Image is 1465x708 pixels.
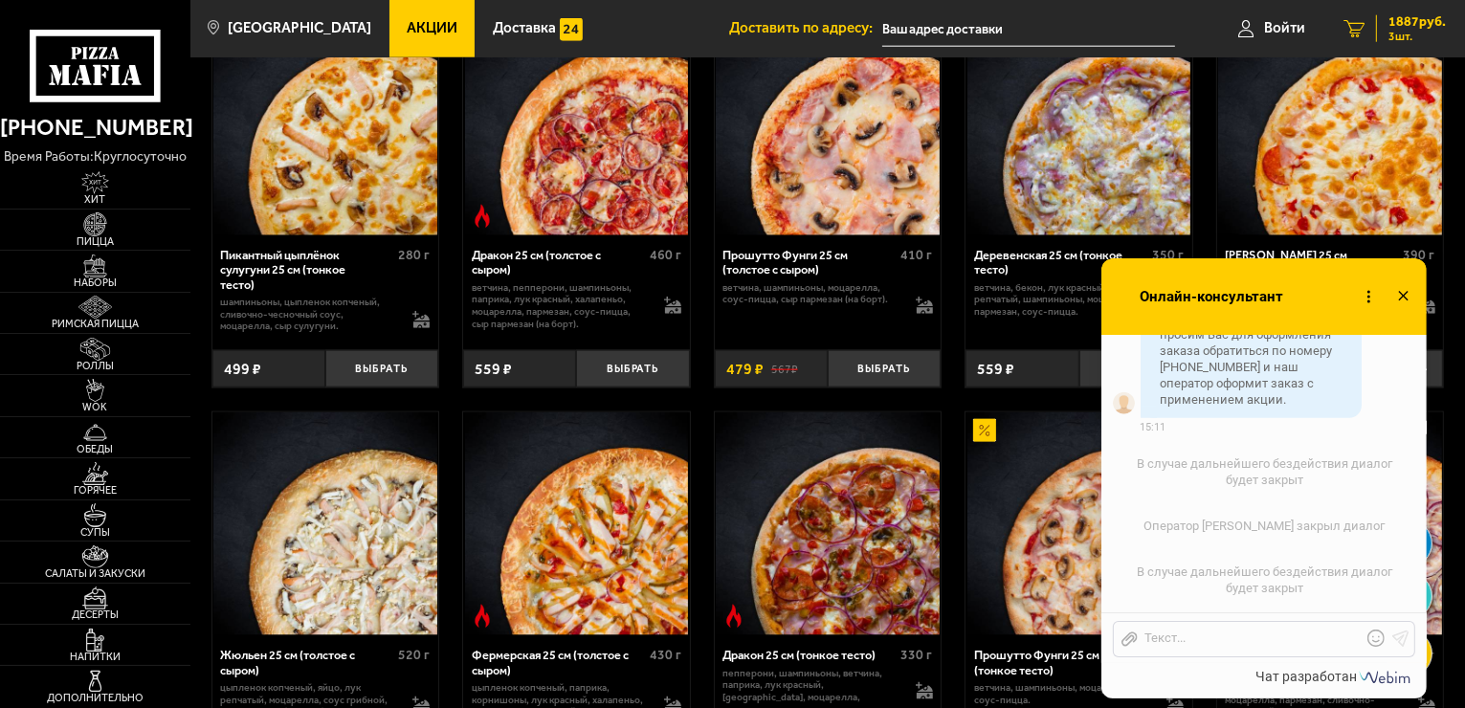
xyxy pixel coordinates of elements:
div: Деревенская 25 см (тонкое тесто) [974,248,1147,277]
span: 280 г [398,247,430,263]
a: Острое блюдоДракон 25 см (тонкое тесто) [715,412,942,636]
span: В случае дальнейшего бездействия диалог будет закрыт [1137,564,1392,595]
button: Выбрать [325,350,438,387]
span: 479 ₽ [726,360,764,378]
p: ветчина, пепперони, шампиньоны, паприка, лук красный, халапеньо, моцарелла, пармезан, соус-пицца,... [472,282,649,331]
span: 1887 руб. [1388,15,1446,29]
span: Доставка [493,21,556,35]
a: АкционныйПрошутто Фунги 25 см (толстое с сыром) [715,11,942,235]
img: 15daf4d41897b9f0e9f617042186c801.svg [560,18,583,41]
div: Прошутто Фунги 25 см (тонкое тесто) [974,648,1147,677]
img: Пикантный цыплёнок сулугуни 25 см (тонкое тесто) [213,11,437,235]
a: Деревенская 25 см (тонкое тесто) [966,11,1192,235]
span: Оператор [PERSON_NAME] закрыл диалог [1143,519,1385,533]
img: Прошутто Формаджио 25 см (тонкое тесто) [1218,11,1442,235]
span: В случае дальнейшего бездействия диалог будет закрыт [1137,456,1392,487]
img: Дракон 25 см (толстое с сыром) [465,11,689,235]
a: Острое блюдоДракон 25 см (толстое с сыром) [463,11,690,235]
span: 499 ₽ [224,360,261,378]
span: 430 г [650,647,681,663]
div: Фермерская 25 см (толстое с сыром) [472,648,645,677]
p: ветчина, шампиньоны, моцарелла, соус-пицца, сыр пармезан (на борт). [722,282,899,307]
span: [GEOGRAPHIC_DATA] [228,21,371,35]
button: Выбрать [576,350,689,387]
img: Острое блюдо [722,605,745,628]
div: [PERSON_NAME] 25 см (тонкое тесто) [1225,248,1398,277]
span: Акции [407,21,457,35]
a: Жюльен 25 см (толстое с сыром) [212,412,439,636]
img: Прошутто Фунги 25 см (тонкое тесто) [967,412,1191,636]
span: 460 г [650,247,681,263]
div: Дракон 25 см (тонкое тесто) [722,648,896,662]
img: Острое блюдо [471,205,494,228]
div: Дракон 25 см (толстое с сыром) [472,248,645,277]
span: 559 ₽ [977,360,1014,378]
img: Деревенская 25 см (тонкое тесто) [967,11,1191,235]
img: visitor_avatar_default.png [1113,392,1135,414]
span: 3 шт. [1388,31,1446,42]
span: 410 г [901,247,933,263]
input: Ваш адрес доставки [882,11,1175,47]
a: Пикантный цыплёнок сулугуни 25 см (тонкое тесто) [212,11,439,235]
span: Доставить по адресу: [729,21,882,35]
img: Фермерская 25 см (толстое с сыром) [465,412,689,636]
img: Прошутто Фунги 25 см (толстое с сыром) [716,11,940,235]
span: Онлайн-консультант [1140,286,1283,304]
span: Добрый день! Приносим искренние извинения за доставленные неудобства и просим Вас для оформления ... [1160,278,1332,406]
s: 567 ₽ [771,361,798,376]
img: Акционный [973,419,996,442]
a: Прошутто Формаджио 25 см (тонкое тесто) [1217,11,1444,235]
span: Войти [1264,21,1305,35]
a: Острое блюдоФермерская 25 см (толстое с сыром) [463,412,690,636]
a: Чат разработан [1255,669,1414,684]
span: 350 г [1152,247,1184,263]
span: 330 г [901,647,933,663]
div: Прошутто Фунги 25 см (толстое с сыром) [722,248,896,277]
div: Пикантный цыплёнок сулугуни 25 см (тонкое тесто) [220,248,393,292]
span: 520 г [398,647,430,663]
img: Дракон 25 см (тонкое тесто) [716,412,940,636]
p: шампиньоны, цыпленок копченый, сливочно-чесночный соус, моцарелла, сыр сулугуни. [220,297,397,333]
span: 15:11 [1140,421,1165,433]
span: 390 г [1404,247,1435,263]
div: Жюльен 25 см (толстое с сыром) [220,648,393,677]
img: Острое блюдо [471,605,494,628]
span: 559 ₽ [475,360,512,378]
p: ветчина, бекон, лук красный, лук репчатый, шампиньоны, моцарелла, пармезан, соус-пицца. [974,282,1151,319]
img: Жюльен 25 см (толстое с сыром) [213,412,437,636]
button: Выбрать [828,350,941,387]
p: ветчина, шампиньоны, моцарелла, соус-пицца. [974,682,1151,707]
a: АкционныйПрошутто Фунги 25 см (тонкое тесто) [966,412,1192,636]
